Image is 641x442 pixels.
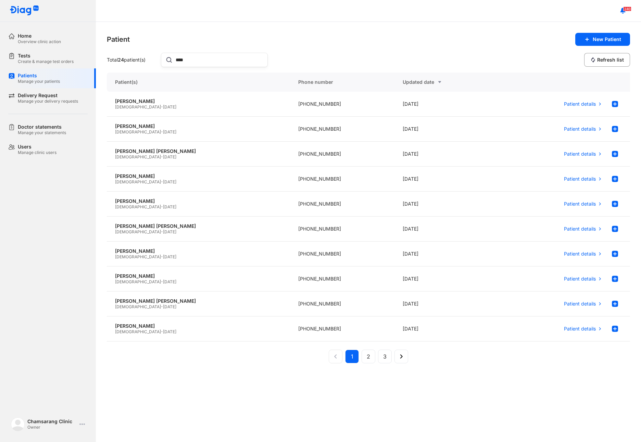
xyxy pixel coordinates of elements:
[11,417,25,431] img: logo
[394,217,499,242] div: [DATE]
[161,229,163,234] span: -
[18,130,66,135] div: Manage your statements
[10,5,39,16] img: logo
[394,316,499,341] div: [DATE]
[161,279,163,284] span: -
[383,352,387,361] span: 3
[115,198,282,204] div: [PERSON_NAME]
[18,39,61,44] div: Overview clinic action
[290,142,395,167] div: [PHONE_NUMBER]
[564,201,596,207] span: Patient details
[394,117,499,142] div: [DATE]
[18,33,61,39] div: Home
[290,92,395,117] div: [PHONE_NUMBER]
[115,179,161,184] span: [DEMOGRAPHIC_DATA]
[161,179,163,184] span: -
[290,217,395,242] div: [PHONE_NUMBER]
[115,229,161,234] span: [DEMOGRAPHIC_DATA]
[18,150,56,155] div: Manage clinic users
[115,298,282,304] div: [PERSON_NAME] [PERSON_NAME]
[18,99,78,104] div: Manage your delivery requests
[115,223,282,229] div: [PERSON_NAME] [PERSON_NAME]
[394,291,499,316] div: [DATE]
[290,291,395,316] div: [PHONE_NUMBER]
[18,53,74,59] div: Tests
[564,301,596,307] span: Patient details
[115,323,282,329] div: [PERSON_NAME]
[115,154,161,159] span: [DEMOGRAPHIC_DATA]
[163,179,176,184] span: [DATE]
[290,117,395,142] div: [PHONE_NUMBER]
[564,251,596,257] span: Patient details
[161,104,163,109] span: -
[163,154,176,159] span: [DATE]
[367,352,370,361] span: 2
[18,79,60,84] div: Manage your patients
[18,59,74,64] div: Create & manage test orders
[394,242,499,266] div: [DATE]
[115,148,282,154] div: [PERSON_NAME] [PERSON_NAME]
[403,78,491,86] div: Updated date
[394,167,499,192] div: [DATE]
[394,142,499,167] div: [DATE]
[163,129,176,134] span: [DATE]
[18,73,60,79] div: Patients
[161,304,163,309] span: -
[115,104,161,109] span: [DEMOGRAPHIC_DATA]
[378,350,392,363] button: 3
[394,266,499,291] div: [DATE]
[27,425,77,430] div: Owner
[115,304,161,309] span: [DEMOGRAPHIC_DATA]
[115,173,282,179] div: [PERSON_NAME]
[18,144,56,150] div: Users
[351,352,353,361] span: 1
[593,36,621,42] span: New Patient
[564,126,596,132] span: Patient details
[163,104,176,109] span: [DATE]
[597,57,624,63] span: Refresh list
[584,53,630,67] button: Refresh list
[564,151,596,157] span: Patient details
[163,329,176,334] span: [DATE]
[161,129,163,134] span: -
[163,204,176,209] span: [DATE]
[161,329,163,334] span: -
[115,329,161,334] span: [DEMOGRAPHIC_DATA]
[290,242,395,266] div: [PHONE_NUMBER]
[564,276,596,282] span: Patient details
[161,254,163,259] span: -
[290,167,395,192] div: [PHONE_NUMBER]
[18,92,78,99] div: Delivery Request
[161,204,163,209] span: -
[115,254,161,259] span: [DEMOGRAPHIC_DATA]
[115,98,282,104] div: [PERSON_NAME]
[27,418,77,425] div: Chamsarang Clinic
[115,273,282,279] div: [PERSON_NAME]
[115,204,161,209] span: [DEMOGRAPHIC_DATA]
[115,248,282,254] div: [PERSON_NAME]
[290,316,395,341] div: [PHONE_NUMBER]
[564,326,596,332] span: Patient details
[290,73,395,92] div: Phone number
[345,350,359,363] button: 1
[107,73,290,92] div: Patient(s)
[163,279,176,284] span: [DATE]
[575,33,630,46] button: New Patient
[107,35,130,44] div: Patient
[362,350,375,363] button: 2
[290,192,395,217] div: [PHONE_NUMBER]
[623,6,631,11] span: 240
[161,154,163,159] span: -
[115,279,161,284] span: [DEMOGRAPHIC_DATA]
[115,123,282,129] div: [PERSON_NAME]
[394,92,499,117] div: [DATE]
[564,226,596,232] span: Patient details
[107,57,158,63] div: Total patient(s)
[290,266,395,291] div: [PHONE_NUMBER]
[163,229,176,234] span: [DATE]
[18,124,66,130] div: Doctor statements
[163,304,176,309] span: [DATE]
[564,101,596,107] span: Patient details
[394,192,499,217] div: [DATE]
[564,176,596,182] span: Patient details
